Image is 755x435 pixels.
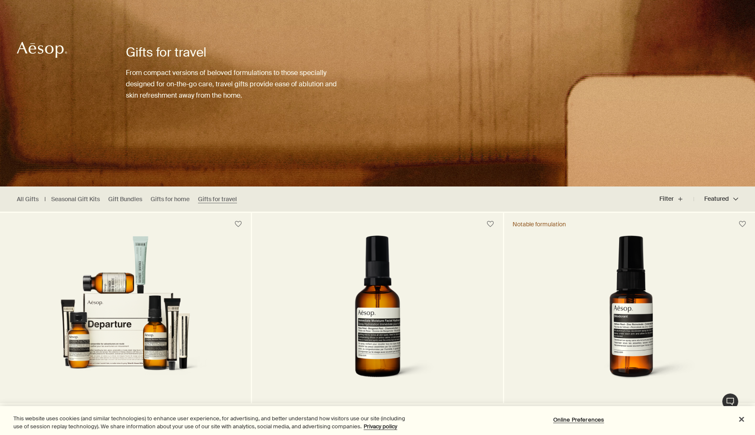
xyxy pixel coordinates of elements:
[15,39,69,62] a: Aesop
[198,195,237,203] a: Gifts for travel
[13,414,415,431] div: This website uses cookies (and similar technologies) to enhance user experience, for advertising,...
[364,423,397,430] a: More information about your privacy, opens in a new tab
[252,236,503,403] a: Immediate Moisture Facial Hydrosol in 50ml bottle.
[17,41,67,58] svg: Aesop
[17,195,39,203] a: All Gifts
[735,217,750,232] button: Save to cabinet
[552,412,605,428] button: Online Preferences, Opens the preference center dialog
[722,393,739,410] button: Live Assistance
[108,195,142,203] a: Gift Bundles
[301,236,453,391] img: Immediate Moisture Facial Hydrosol in 50ml bottle.
[231,217,246,232] button: Save to cabinet
[126,44,344,61] h1: Gifts for travel
[51,195,100,203] a: Seasonal Gift Kits
[126,67,344,101] p: From compact versions of beloved formulations to those specially designed for on-the-go care, tra...
[553,236,706,391] img: Deodorant in amber plastic bottle
[513,220,566,228] div: Notable formulation
[151,195,190,203] a: Gifts for home
[504,236,755,403] a: Deodorant in amber plastic bottle
[732,410,751,429] button: Close
[483,217,498,232] button: Save to cabinet
[659,189,694,209] button: Filter
[694,189,738,209] button: Featured
[36,236,214,391] img: Cloth packaging surrounded by the seven products that are included.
